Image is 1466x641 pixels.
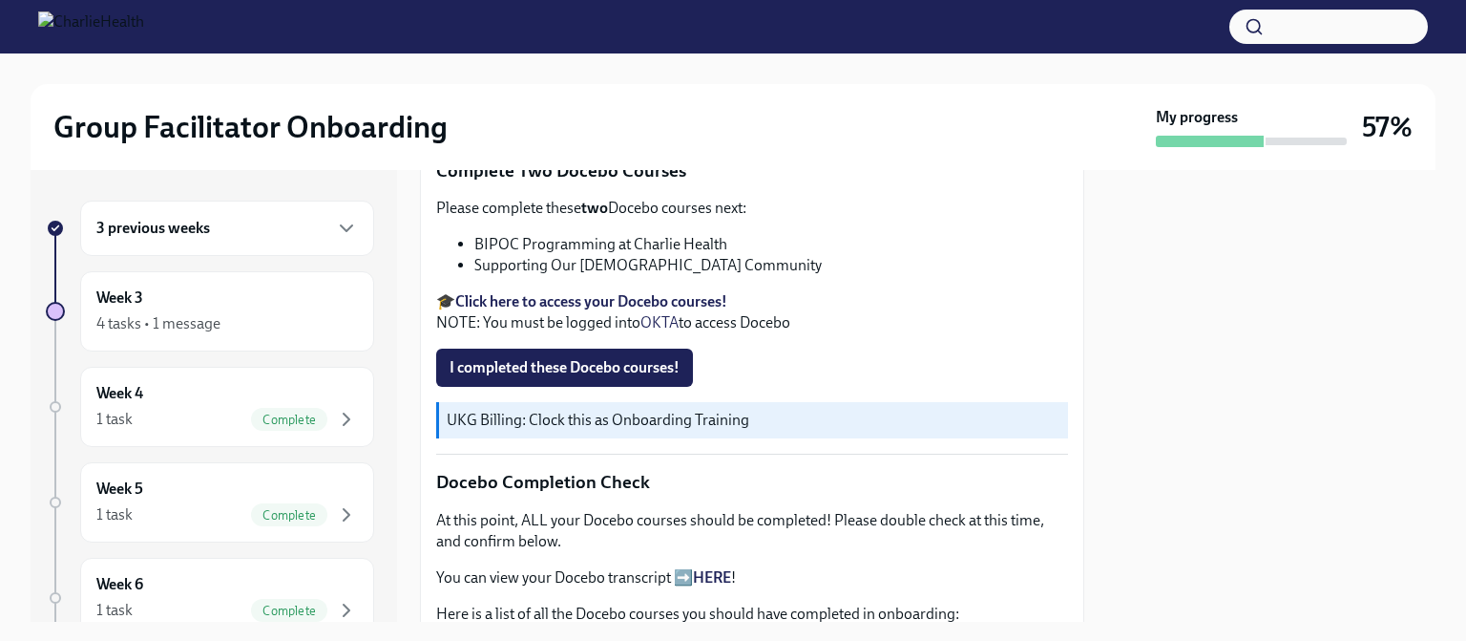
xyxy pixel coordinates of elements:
p: Here is a list of all the Docebo courses you should have completed in onboarding: [436,604,1068,625]
a: Week 51 taskComplete [46,462,374,543]
p: You can view your Docebo transcript ➡️ ! [436,567,1068,588]
h2: Group Facilitator Onboarding [53,108,448,146]
div: 1 task [96,504,133,525]
strong: two [581,199,608,217]
a: Week 34 tasks • 1 message [46,271,374,352]
h3: 57% [1362,110,1413,144]
h6: Week 6 [96,574,143,595]
span: I completed these Docebo courses! [450,358,680,377]
li: BIPOC Programming at Charlie Health [474,234,1068,255]
button: I completed these Docebo courses! [436,349,693,387]
div: 3 previous weeks [80,201,374,256]
span: Complete [251,604,327,618]
p: At this point, ALL your Docebo courses should be completed! Please double check at this time, and... [436,510,1068,552]
div: 1 task [96,600,133,621]
h6: Week 3 [96,288,143,309]
h6: Week 4 [96,383,143,404]
a: Week 41 taskComplete [46,367,374,447]
p: Docebo Completion Check [436,470,1068,495]
div: 1 task [96,409,133,430]
span: Complete [251,508,327,523]
img: CharlieHealth [38,11,144,42]
a: Week 61 taskComplete [46,558,374,638]
p: Please complete these Docebo courses next: [436,198,1068,219]
p: Complete Two Docebo Courses [436,159,1068,183]
p: 🎓 NOTE: You must be logged into to access Docebo [436,291,1068,333]
a: OKTA [640,313,679,331]
h6: Week 5 [96,479,143,500]
a: Click here to access your Docebo courses! [455,292,727,310]
p: UKG Billing: Clock this as Onboarding Training [447,410,1060,431]
strong: My progress [1156,107,1238,128]
li: Supporting Our [DEMOGRAPHIC_DATA] Community [474,255,1068,276]
div: 4 tasks • 1 message [96,313,220,334]
h6: 3 previous weeks [96,218,210,239]
span: Complete [251,413,327,427]
a: HERE [693,568,731,587]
